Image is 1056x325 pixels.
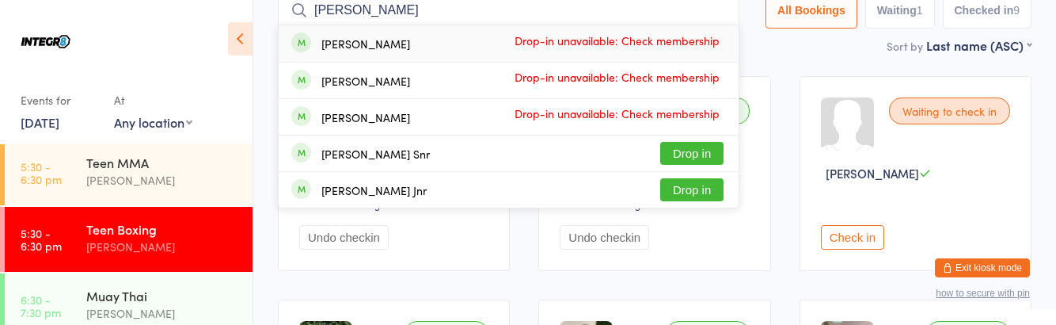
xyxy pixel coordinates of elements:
[21,113,59,131] a: [DATE]
[821,225,884,250] button: Check in
[86,220,239,238] div: Teen Boxing
[510,65,724,89] span: Drop-in unavailable: Check membership
[86,154,239,171] div: Teen MMA
[321,75,410,87] div: [PERSON_NAME]
[86,238,239,256] div: [PERSON_NAME]
[86,287,239,304] div: Muay Thai
[5,140,253,205] a: 5:30 -6:30 pmTeen MMA[PERSON_NAME]
[510,101,724,125] span: Drop-in unavailable: Check membership
[321,111,410,124] div: [PERSON_NAME]
[21,293,61,319] time: 6:30 - 7:30 pm
[889,97,1010,124] div: Waiting to check in
[917,4,923,17] div: 1
[21,87,98,113] div: Events for
[114,87,192,113] div: At
[560,225,649,250] button: Undo checkin
[926,36,1031,54] div: Last name (ASC)
[21,160,62,185] time: 5:30 - 6:30 pm
[299,225,389,250] button: Undo checkin
[321,147,430,160] div: [PERSON_NAME] Snr
[660,178,724,201] button: Drop in
[16,12,75,71] img: Integr8 Bentleigh
[114,113,192,131] div: Any location
[21,227,62,252] time: 5:30 - 6:30 pm
[86,304,239,323] div: [PERSON_NAME]
[321,184,427,197] div: [PERSON_NAME] Jnr
[887,38,923,54] label: Sort by
[86,171,239,189] div: [PERSON_NAME]
[1013,4,1020,17] div: 9
[5,207,253,272] a: 5:30 -6:30 pmTeen Boxing[PERSON_NAME]
[936,288,1030,299] button: how to secure with pin
[826,165,919,182] span: [PERSON_NAME]
[510,29,724,52] span: Drop-in unavailable: Check membership
[935,258,1030,277] button: Exit kiosk mode
[321,37,410,50] div: [PERSON_NAME]
[660,142,724,165] button: Drop in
